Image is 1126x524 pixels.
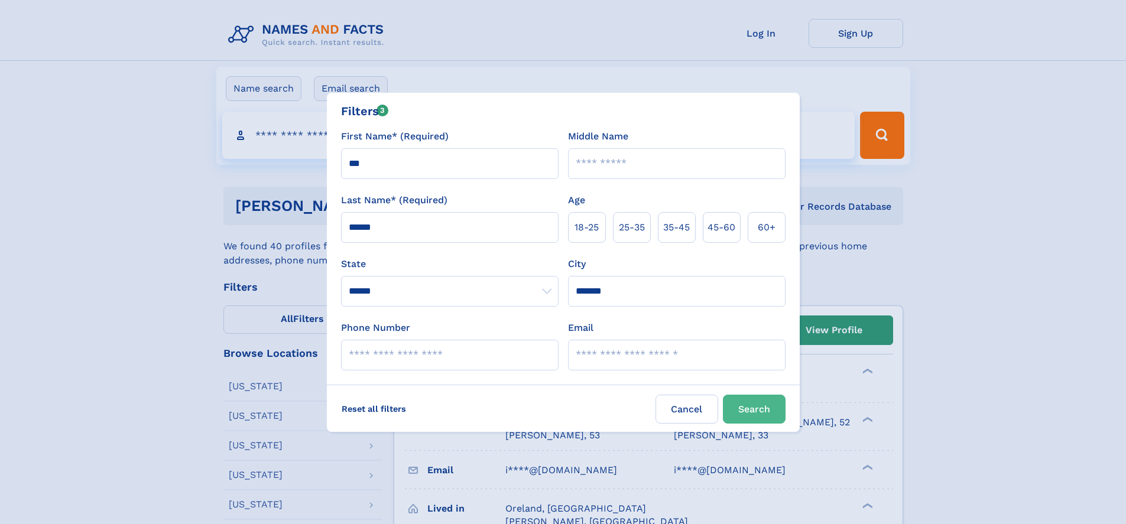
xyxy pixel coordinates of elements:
label: Reset all filters [334,395,414,423]
label: Phone Number [341,321,410,335]
div: Filters [341,102,389,120]
label: City [568,257,586,271]
label: Age [568,193,585,207]
label: Last Name* (Required) [341,193,447,207]
span: 35‑45 [663,220,690,235]
button: Search [723,395,786,424]
label: State [341,257,559,271]
label: Middle Name [568,129,628,144]
label: Email [568,321,593,335]
span: 25‑35 [619,220,645,235]
span: 60+ [758,220,775,235]
label: Cancel [656,395,718,424]
span: 18‑25 [575,220,599,235]
span: 45‑60 [708,220,735,235]
label: First Name* (Required) [341,129,449,144]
